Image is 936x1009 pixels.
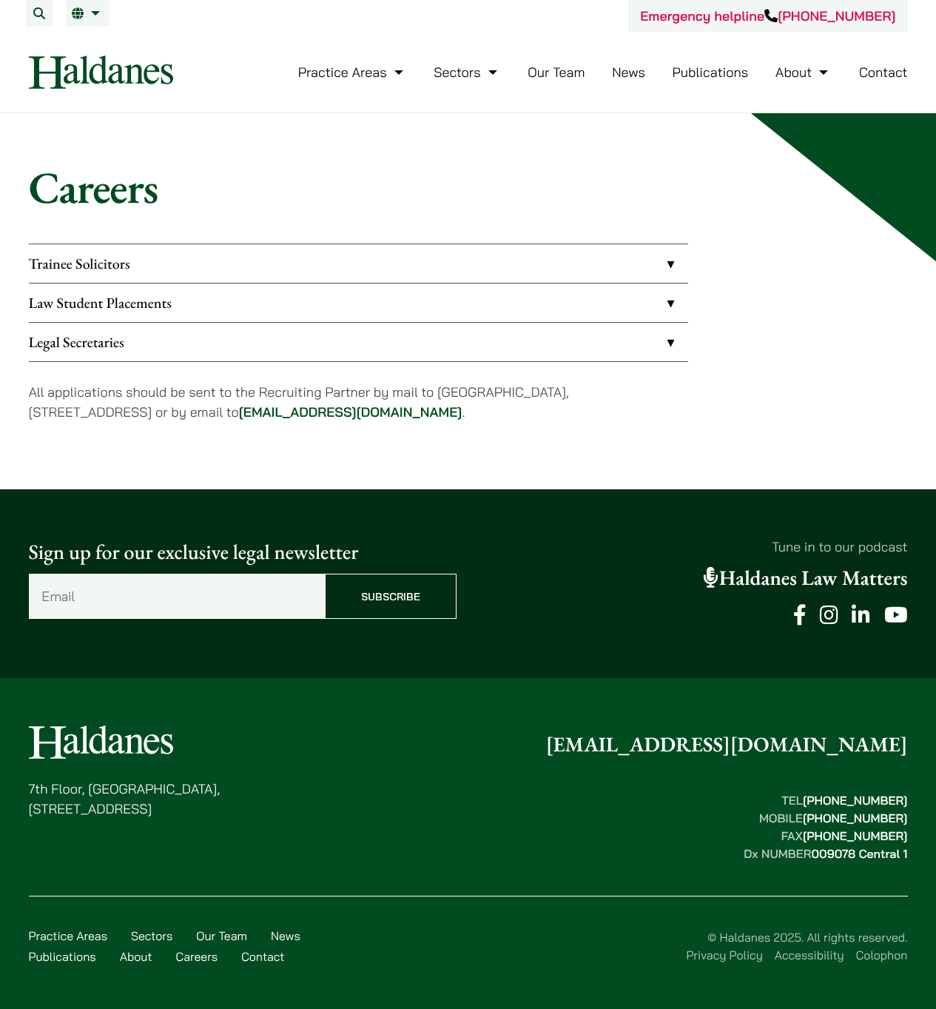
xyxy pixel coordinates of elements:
[29,284,688,322] a: Law Student Placements
[673,64,749,81] a: Publications
[744,793,907,861] strong: TEL MOBILE FAX Dx NUMBER
[72,7,104,19] a: EN
[528,64,585,81] a: Our Team
[480,537,908,557] p: Tune in to our podcast
[29,725,173,759] img: Logo of Haldanes
[271,928,300,943] a: News
[239,403,462,420] a: [EMAIL_ADDRESS][DOMAIN_NAME]
[196,928,247,943] a: Our Team
[859,64,908,81] a: Contact
[29,537,457,568] p: Sign up for our exclusive legal newsletter
[856,948,908,962] a: Colophon
[298,64,407,81] a: Practice Areas
[29,949,96,964] a: Publications
[29,574,325,619] input: Email
[612,64,645,81] a: News
[803,811,908,825] mark: [PHONE_NUMBER]
[29,244,688,283] a: Trainee Solicitors
[434,64,500,81] a: Sectors
[325,574,457,619] input: Subscribe
[176,949,218,964] a: Careers
[322,928,908,964] div: © Haldanes 2025. All rights reserved.
[640,7,895,24] a: Emergency helpline[PHONE_NUMBER]
[120,949,152,964] a: About
[29,56,173,89] img: Logo of Haldanes
[775,64,832,81] a: About
[29,382,688,422] p: All applications should be sent to the Recruiting Partner by mail to [GEOGRAPHIC_DATA], [STREET_A...
[29,161,908,214] h1: Careers
[811,846,907,861] mark: 009078 Central 1
[546,731,908,758] a: [EMAIL_ADDRESS][DOMAIN_NAME]
[131,928,172,943] a: Sectors
[775,948,844,962] a: Accessibility
[29,779,220,819] p: 7th Floor, [GEOGRAPHIC_DATA], [STREET_ADDRESS]
[241,949,284,964] a: Contact
[29,323,688,361] a: Legal Secretaries
[686,948,762,962] a: Privacy Policy
[704,565,908,591] a: Haldanes Law Matters
[803,828,908,843] mark: [PHONE_NUMBER]
[803,793,908,808] mark: [PHONE_NUMBER]
[29,928,107,943] a: Practice Areas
